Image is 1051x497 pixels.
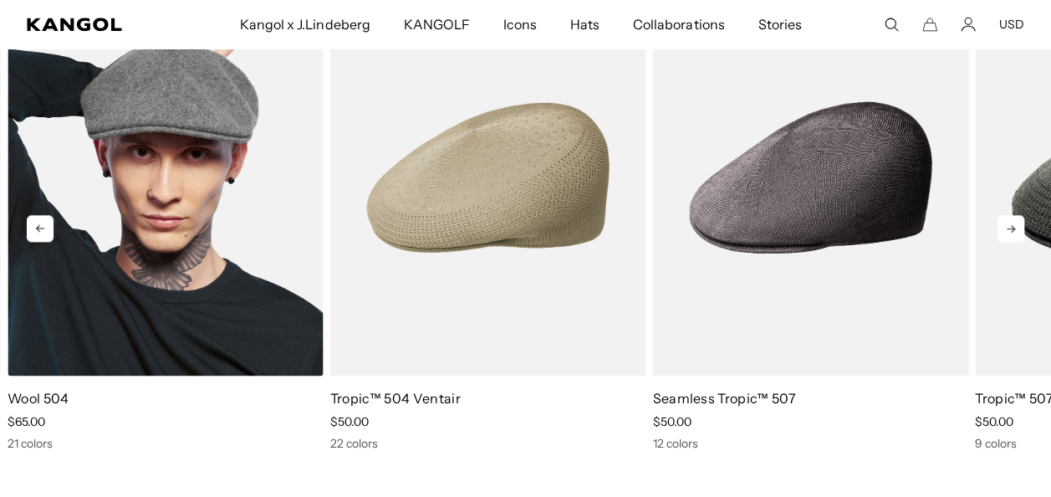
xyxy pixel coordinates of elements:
[922,17,937,32] button: Cart
[330,436,646,451] div: 22 colors
[961,17,976,32] a: Account
[8,390,69,407] a: Wool 504
[999,17,1024,32] button: USD
[330,390,461,407] a: Tropic™ 504 Ventair
[884,17,899,32] summary: Search here
[8,436,324,451] div: 21 colors
[652,414,691,429] span: $50.00
[27,18,158,31] a: Kangol
[8,414,45,429] span: $65.00
[652,436,968,451] div: 12 colors
[975,414,1013,429] span: $50.00
[652,390,795,407] a: Seamless Tropic™ 507
[330,414,369,429] span: $50.00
